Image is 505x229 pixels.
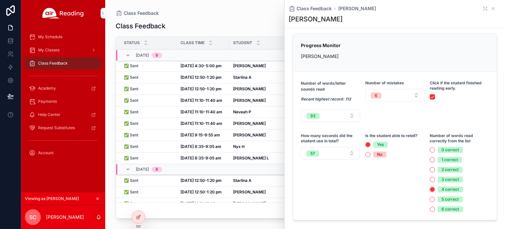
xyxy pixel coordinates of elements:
a: [PERSON_NAME] [233,201,281,206]
a: My Classes [25,44,101,56]
span: ✅ Sent [124,121,138,126]
strong: [PERSON_NAME] [233,63,266,68]
a: [PERSON_NAME] [338,5,376,12]
a: ✅ Sent [124,132,173,138]
span: ✅ Sent [124,109,138,115]
strong: [DATE] 12:50-1:20 pm [180,86,222,91]
strong: Neveah P [233,109,251,114]
strong: [DATE] 12:50-1:20 pm [180,189,222,194]
h1: [PERSON_NAME] [289,14,343,24]
strong: Number of words/letter sounds read [301,81,346,92]
a: Neveah P [233,109,281,115]
a: [DATE] 9:15-9:55 am [180,132,225,138]
a: [DATE] 11:10-11:40 am [180,98,225,103]
strong: [PERSON_NAME] [233,86,266,91]
strong: [DATE] 11:10-11:40 am [180,121,222,126]
p: [PERSON_NAME] [46,214,84,220]
div: 3 correct [442,177,459,183]
span: ✅ Sent [124,189,138,195]
span: [DATE] [136,53,149,58]
a: My Schedule [25,31,101,43]
span: Class Feedback [38,61,68,66]
span: ✅ Sent [124,75,138,80]
a: Nyx H [233,144,281,149]
div: Yes [377,142,384,148]
span: ✅ Sent [124,63,138,69]
strong: Starlina A [233,178,252,183]
strong: [DATE] 11:10-11:40 am [180,98,222,103]
strong: Click if the student finished reading early. [430,80,489,91]
a: [DATE] 4:30-5:00 pm [180,63,225,69]
strong: Number of mistakes [365,80,404,86]
a: [PERSON_NAME] [233,121,281,126]
div: 4 correct [442,186,459,192]
a: [DATE] 12:50-1:20 pm [180,86,225,92]
a: [DATE] 11:10-11:40 am [180,121,225,126]
strong: [PERSON_NAME] [233,189,266,194]
a: Request Substitutes [25,122,101,134]
a: Starlina A [233,75,281,80]
span: [DATE] [136,167,149,172]
a: Class Feedback [116,10,159,16]
div: scrollable content [21,26,105,167]
a: Academy [25,82,101,94]
strong: [PERSON_NAME] [233,121,266,126]
span: Payments [38,99,57,104]
span: Account [38,150,54,156]
strong: [DATE] 8:35-9:05 am [180,144,221,149]
a: [PERSON_NAME] [233,132,281,138]
span: My Schedule [38,34,62,40]
strong: Progress Monitor [301,43,341,48]
p: [PERSON_NAME] [301,53,489,60]
a: Payments [25,96,101,107]
a: Class Feedback [289,5,332,12]
a: ✅ Sent [124,121,173,126]
a: [DATE] 11:10-11:40 am [180,109,225,115]
a: [PERSON_NAME] L [233,156,281,161]
a: ✅ Sent [124,98,173,103]
span: Status [124,40,140,45]
strong: Starlina A [233,75,252,80]
a: ✅ Sent [124,201,173,206]
strong: Is the student able to retell? [365,133,418,138]
strong: [DATE] 12:50-1:20 pm [180,178,222,183]
div: 0 correct [442,147,459,153]
button: Select Button [365,89,424,101]
span: Student [233,40,252,45]
a: [DATE] 11:10-11:40 am [180,201,225,206]
a: [PERSON_NAME] [233,86,281,92]
a: Class Feedback [25,57,101,69]
span: ✅ Sent [124,98,138,103]
a: ✅ Sent [124,144,173,149]
strong: Nyx H [233,144,245,149]
div: 6 correct [442,206,459,212]
div: 8 [156,167,158,172]
a: [DATE] 12:50-1:20 pm [180,189,225,195]
button: Select Button [301,147,360,159]
h1: Class Feedback [116,21,165,31]
span: ✅ Sent [124,178,138,183]
strong: [PERSON_NAME] [233,132,266,137]
strong: [DATE] 11:10-11:40 am [180,109,222,114]
span: Class Feedback [124,10,159,16]
div: No [377,152,382,157]
strong: [DATE] 11:10-11:40 am [180,201,222,206]
a: ✅ Sent [124,63,173,69]
span: My Classes [38,47,60,53]
span: Class Feedback [297,5,332,12]
span: Viewing as [PERSON_NAME] [25,196,79,201]
a: [PERSON_NAME] [233,189,281,195]
a: ✅ Sent [124,75,173,80]
a: [PERSON_NAME] [233,63,281,69]
a: [PERSON_NAME] [233,98,281,103]
button: Select Button [301,109,360,122]
div: 2 correct [442,167,459,173]
div: 6 [375,93,377,99]
div: 5 correct [442,196,459,202]
strong: Number of words read correctly from the list [430,133,489,144]
strong: [PERSON_NAME] [233,98,266,103]
span: ✅ Sent [124,132,138,138]
span: Request Substitutes [38,125,75,130]
strong: [PERSON_NAME] [233,201,266,206]
a: Help Center [25,109,101,121]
